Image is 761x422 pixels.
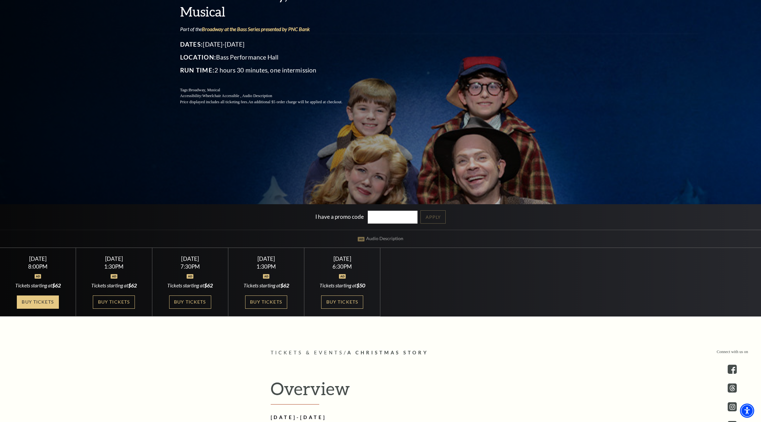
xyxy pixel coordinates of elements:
div: [DATE] [84,255,144,262]
p: / [271,349,491,357]
div: Tickets starting at [84,282,144,289]
a: Buy Tickets [321,295,363,309]
a: Buy Tickets [17,295,59,309]
a: Buy Tickets [93,295,135,309]
label: I have a promo code [315,213,364,220]
p: Connect with us on [717,349,748,355]
h2: [DATE]-[DATE] [271,414,481,422]
div: [DATE] [236,255,297,262]
p: Part of the [180,26,358,33]
a: Buy Tickets [169,295,211,309]
div: 6:30PM [312,264,373,269]
div: 7:30PM [160,264,220,269]
span: $62 [52,282,61,288]
div: Tickets starting at [312,282,373,289]
span: $62 [280,282,289,288]
img: icon_ad.svg [35,274,41,279]
span: An additional $5 order charge will be applied at checkout. [248,100,342,104]
p: Accessibility: [180,93,358,99]
div: Tickets starting at [160,282,220,289]
div: Accessibility Menu [740,404,754,418]
div: 8:00PM [8,264,68,269]
p: 2 hours 30 minutes, one intermission [180,65,358,75]
div: [DATE] [8,255,68,262]
a: Broadway at the Bass Series presented by PNC Bank [202,26,310,32]
img: icon_ad.svg [339,274,346,279]
img: icon_ad.svg [187,274,193,279]
span: Location: [180,53,216,61]
p: Price displayed includes all ticketing fees. [180,99,358,105]
div: Tickets starting at [236,282,297,289]
div: 1:30PM [84,264,144,269]
div: [DATE] [160,255,220,262]
span: Run Time: [180,66,215,74]
img: icon_ad.svg [263,274,270,279]
p: Tags: [180,87,358,93]
img: icon_ad.svg [111,274,117,279]
span: $50 [356,282,365,288]
div: [DATE] [312,255,373,262]
p: [DATE]-[DATE] [180,39,358,50]
h2: Overview [271,378,491,405]
span: $62 [204,282,213,288]
span: Broadway, Musical [189,88,220,92]
span: Dates: [180,40,203,48]
span: Tickets & Events [271,350,344,355]
span: Wheelchair Accessible , Audio Description [202,94,272,98]
div: Tickets starting at [8,282,68,289]
div: 1:30PM [236,264,297,269]
a: Buy Tickets [245,295,287,309]
span: $62 [128,282,137,288]
span: A Christmas Story [347,350,429,355]
p: Bass Performance Hall [180,52,358,62]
